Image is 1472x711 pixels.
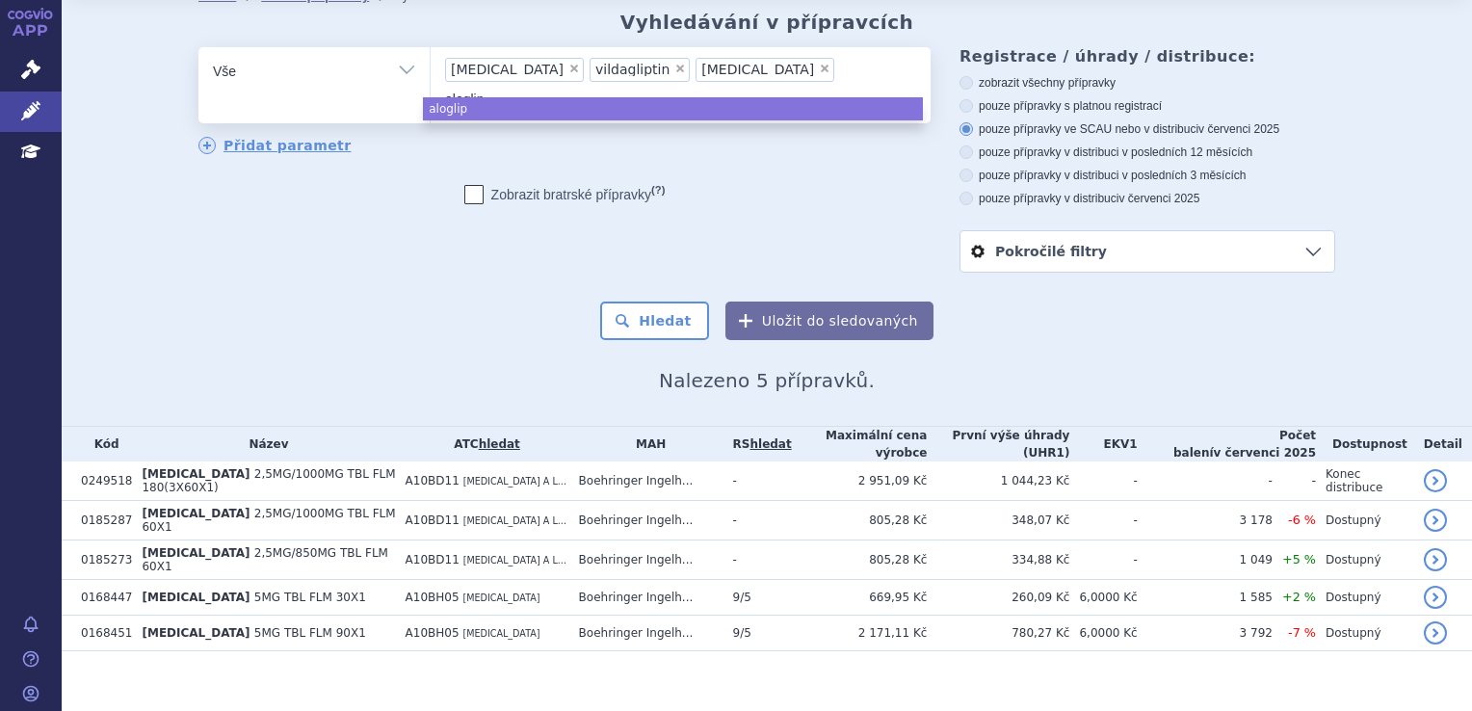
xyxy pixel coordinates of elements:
[568,63,580,74] span: ×
[1069,580,1137,616] td: 6,0000 Kč
[792,616,928,651] td: 2 171,11 Kč
[723,427,792,461] th: RS
[600,302,709,340] button: Hledat
[1273,461,1316,501] td: -
[445,87,526,111] input: [MEDICAL_DATA]vildagliptin[MEDICAL_DATA]
[959,168,1335,183] label: pouze přípravky v distribuci v posledních 3 měsících
[71,616,132,651] td: 0168451
[959,191,1335,206] label: pouze přípravky v distribuci
[142,546,387,573] span: 2,5MG/850MG TBL FLM 60X1
[569,616,723,651] td: Boehringer Ingelh...
[733,626,751,640] span: 9/5
[451,63,564,76] span: [MEDICAL_DATA]
[927,427,1069,461] th: První výše úhrady (UHR1)
[479,437,520,451] a: hledat
[792,501,928,540] td: 805,28 Kč
[142,546,250,560] span: [MEDICAL_DATA]
[733,591,751,604] span: 9/5
[1424,509,1447,532] a: detail
[659,369,875,392] span: Nalezeno 5 přípravků.
[406,626,460,640] span: A10BH05
[1138,427,1316,461] th: Počet balení
[1424,586,1447,609] a: detail
[463,476,566,487] span: [MEDICAL_DATA] A L...
[959,98,1335,114] label: pouze přípravky s platnou registrací
[71,427,132,461] th: Kód
[701,63,814,76] span: [MEDICAL_DATA]
[569,461,723,501] td: Boehringer Ingelh...
[792,580,928,616] td: 669,95 Kč
[1424,621,1447,645] a: detail
[1069,427,1137,461] th: EKV1
[142,507,250,520] span: [MEDICAL_DATA]
[927,580,1069,616] td: 260,09 Kč
[396,427,569,461] th: ATC
[406,591,460,604] span: A10BH05
[1138,616,1273,651] td: 3 792
[927,461,1069,501] td: 1 044,23 Kč
[569,540,723,580] td: Boehringer Ingelh...
[1138,540,1273,580] td: 1 049
[1138,501,1273,540] td: 3 178
[1118,192,1199,205] span: v červenci 2025
[1316,501,1414,540] td: Dostupný
[464,185,666,204] label: Zobrazit bratrské přípravky
[569,501,723,540] td: Boehringer Ingelh...
[1424,548,1447,571] a: detail
[71,580,132,616] td: 0168447
[819,63,830,74] span: ×
[142,467,395,494] span: 2,5MG/1000MG TBL FLM 180(3X60X1)
[254,591,366,604] span: 5MG TBL FLM 30X1
[462,592,539,603] span: [MEDICAL_DATA]
[1316,461,1414,501] td: Konec distribuce
[595,63,670,76] span: vildagliptin
[620,11,914,34] h2: Vyhledávání v přípravcích
[792,427,928,461] th: Maximální cena výrobce
[674,63,686,74] span: ×
[463,555,566,566] span: [MEDICAL_DATA] A L...
[792,461,928,501] td: 2 951,09 Kč
[423,97,923,120] li: aloglip
[959,47,1335,66] h3: Registrace / úhrady / distribuce:
[959,121,1335,137] label: pouze přípravky ve SCAU nebo v distribuci
[927,616,1069,651] td: 780,27 Kč
[71,540,132,580] td: 0185273
[1069,461,1137,501] td: -
[462,628,539,639] span: [MEDICAL_DATA]
[723,540,792,580] td: -
[590,58,690,82] li: vildagliptin
[1316,427,1414,461] th: Dostupnost
[927,501,1069,540] td: 348,07 Kč
[1069,616,1137,651] td: 6,0000 Kč
[723,501,792,540] td: -
[749,437,791,451] a: hledat
[1282,552,1316,566] span: +5 %
[1414,427,1472,461] th: Detail
[406,553,460,566] span: A10BD11
[142,626,250,640] span: [MEDICAL_DATA]
[1138,580,1273,616] td: 1 585
[1069,501,1137,540] td: -
[1316,580,1414,616] td: Dostupný
[1198,122,1279,136] span: v červenci 2025
[725,302,933,340] button: Uložit do sledovaných
[445,58,584,82] li: sitagliptin
[959,75,1335,91] label: zobrazit všechny přípravky
[792,540,928,580] td: 805,28 Kč
[1316,540,1414,580] td: Dostupný
[142,507,395,534] span: 2,5MG/1000MG TBL FLM 60X1
[254,626,366,640] span: 5MG TBL FLM 90X1
[1069,540,1137,580] td: -
[1282,590,1316,604] span: +2 %
[71,501,132,540] td: 0185287
[1288,513,1316,527] span: -6 %
[142,591,250,604] span: [MEDICAL_DATA]
[463,515,566,526] span: [MEDICAL_DATA] A L...
[1288,625,1316,640] span: -7 %
[1316,616,1414,651] td: Dostupný
[198,137,352,154] a: Přidat parametr
[569,427,723,461] th: MAH
[651,184,665,197] abbr: (?)
[1214,446,1316,460] span: v červenci 2025
[959,145,1335,160] label: pouze přípravky v distribuci v posledních 12 měsících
